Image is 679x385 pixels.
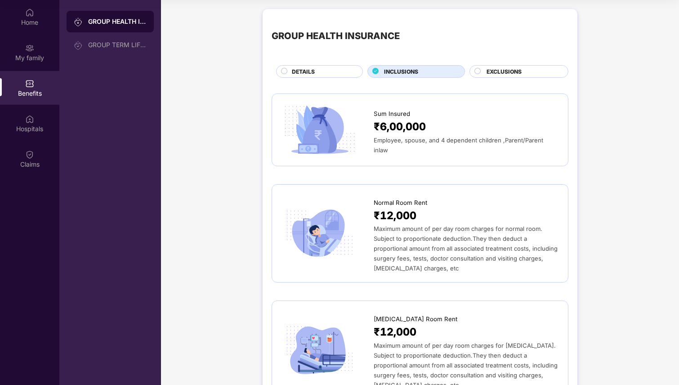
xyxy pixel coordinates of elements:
span: Normal Room Rent [374,198,427,208]
span: Employee, spouse, and 4 dependent children ,Parent/Parent inlaw [374,137,543,154]
img: svg+xml;base64,PHN2ZyBpZD0iSG9zcGl0YWxzIiB4bWxucz0iaHR0cDovL3d3dy53My5vcmcvMjAwMC9zdmciIHdpZHRoPS... [25,115,34,124]
img: svg+xml;base64,PHN2ZyBpZD0iQmVuZWZpdHMiIHhtbG5zPSJodHRwOi8vd3d3LnczLm9yZy8yMDAwL3N2ZyIgd2lkdGg9Ij... [25,79,34,88]
div: GROUP TERM LIFE INSURANCE [88,41,147,49]
img: icon [281,103,358,157]
img: svg+xml;base64,PHN2ZyB3aWR0aD0iMjAiIGhlaWdodD0iMjAiIHZpZXdCb3g9IjAgMCAyMCAyMCIgZmlsbD0ibm9uZSIgeG... [74,18,83,27]
img: icon [281,207,358,261]
span: Sum Insured [374,109,410,119]
span: INCLUSIONS [384,67,418,76]
img: svg+xml;base64,PHN2ZyBpZD0iQ2xhaW0iIHhtbG5zPSJodHRwOi8vd3d3LnczLm9yZy8yMDAwL3N2ZyIgd2lkdGg9IjIwIi... [25,150,34,159]
span: [MEDICAL_DATA] Room Rent [374,314,457,324]
span: DETAILS [292,67,315,76]
img: svg+xml;base64,PHN2ZyB3aWR0aD0iMjAiIGhlaWdodD0iMjAiIHZpZXdCb3g9IjAgMCAyMCAyMCIgZmlsbD0ibm9uZSIgeG... [74,41,83,50]
img: icon [281,323,358,377]
img: svg+xml;base64,PHN2ZyBpZD0iSG9tZSIgeG1sbnM9Imh0dHA6Ly93d3cudzMub3JnLzIwMDAvc3ZnIiB3aWR0aD0iMjAiIG... [25,8,34,17]
div: GROUP HEALTH INSURANCE [272,29,400,43]
span: ₹6,00,000 [374,119,426,135]
img: svg+xml;base64,PHN2ZyB3aWR0aD0iMjAiIGhlaWdodD0iMjAiIHZpZXdCb3g9IjAgMCAyMCAyMCIgZmlsbD0ibm9uZSIgeG... [25,44,34,53]
span: ₹12,000 [374,324,416,341]
span: Maximum amount of per day room charges for normal room. Subject to proportionate deduction.They t... [374,225,558,272]
span: EXCLUSIONS [487,67,522,76]
span: ₹12,000 [374,208,416,224]
div: GROUP HEALTH INSURANCE [88,17,147,26]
